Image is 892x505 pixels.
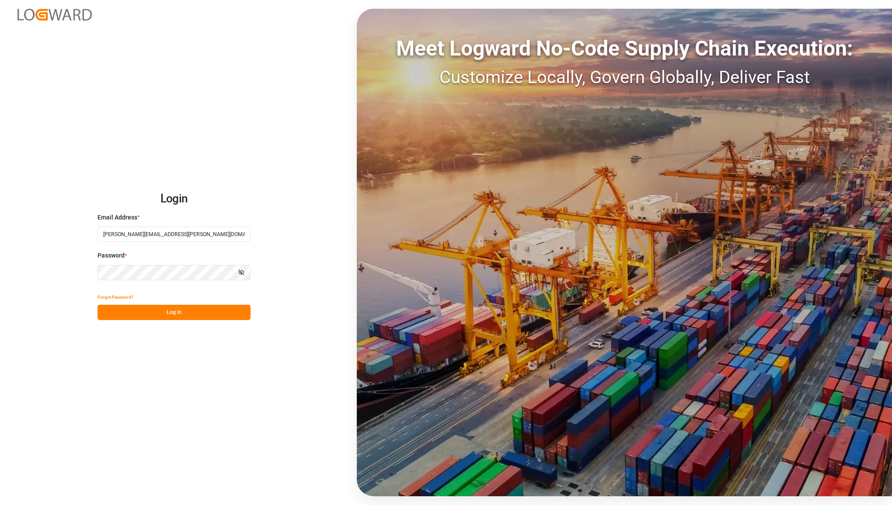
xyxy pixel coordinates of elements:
[98,305,251,320] button: Log In
[357,64,892,91] div: Customize Locally, Govern Globally, Deliver Fast
[357,33,892,64] div: Meet Logward No-Code Supply Chain Execution:
[98,226,251,242] input: Enter your email
[98,251,125,260] span: Password
[98,185,251,213] h2: Login
[17,9,92,21] img: Logward_new_orange.png
[98,289,133,305] button: Forgot Password?
[98,213,137,222] span: Email Address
